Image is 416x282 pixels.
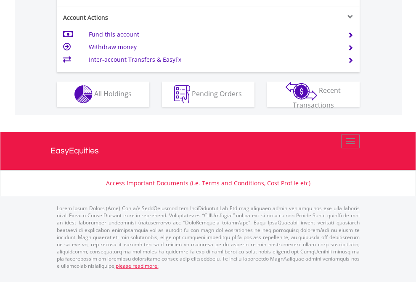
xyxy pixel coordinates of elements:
[286,82,317,100] img: transactions-zar-wht.png
[106,179,310,187] a: Access Important Documents (i.e. Terms and Conditions, Cost Profile etc)
[162,82,254,107] button: Pending Orders
[89,53,337,66] td: Inter-account Transfers & EasyFx
[74,85,93,103] img: holdings-wht.png
[57,13,208,22] div: Account Actions
[116,262,159,269] a: please read more:
[50,132,366,170] a: EasyEquities
[89,41,337,53] td: Withdraw money
[89,28,337,41] td: Fund this account
[57,82,149,107] button: All Holdings
[267,82,360,107] button: Recent Transactions
[192,89,242,98] span: Pending Orders
[94,89,132,98] span: All Holdings
[174,85,190,103] img: pending_instructions-wht.png
[57,205,360,269] p: Lorem Ipsum Dolors (Ame) Con a/e SeddOeiusmod tem InciDiduntut Lab Etd mag aliquaen admin veniamq...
